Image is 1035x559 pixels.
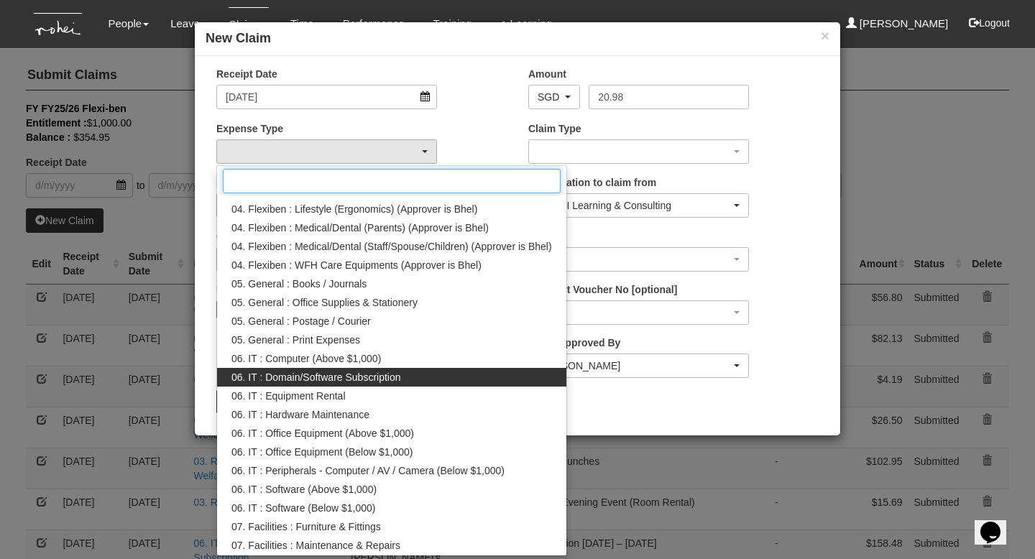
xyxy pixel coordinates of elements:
[821,28,829,43] button: ×
[975,502,1021,545] iframe: chat widget
[528,336,620,350] label: To Be Approved By
[528,282,677,297] label: Payment Voucher No [optional]
[231,407,369,422] span: 06. IT : Hardware Maintenance
[231,463,505,478] span: 06. IT : Peripherals - Computer / AV / Camera (Below $1,000)
[231,295,418,310] span: 05. General : Office Supplies & Stationery
[231,370,401,384] span: 06. IT : Domain/Software Subscription
[231,482,377,496] span: 06. IT : Software (Above $1,000)
[231,426,414,440] span: 06. IT : Office Equipment (Above $1,000)
[216,121,283,136] label: Expense Type
[538,359,731,373] div: [PERSON_NAME]
[231,277,367,291] span: 05. General : Books / Journals
[528,354,749,378] button: Shuhui Lee
[231,202,477,216] span: 04. Flexiben : Lifestyle (Ergonomics) (Approver is Bhel)
[216,85,437,109] input: d/m/yyyy
[528,85,580,109] button: SGD
[231,333,360,347] span: 05. General : Print Expenses
[538,198,731,213] div: ROHEI Learning & Consulting
[528,67,566,81] label: Amount
[231,445,413,459] span: 06. IT : Office Equipment (Below $1,000)
[223,169,561,193] input: Search
[231,501,376,515] span: 06. IT : Software (Below $1,000)
[528,193,749,218] button: ROHEI Learning & Consulting
[231,239,552,254] span: 04. Flexiben : Medical/Dental (Staff/Spouse/Children) (Approver is Bhel)
[231,258,482,272] span: 04. Flexiben : WFH Care Equipments (Approver is Bhel)
[538,90,562,104] div: SGD
[231,538,400,553] span: 07. Facilities : Maintenance & Repairs
[528,175,656,190] label: Organisation to claim from
[231,389,346,403] span: 06. IT : Equipment Rental
[528,121,581,136] label: Claim Type
[216,67,277,81] label: Receipt Date
[231,519,381,534] span: 07. Facilities : Furniture & Fittings
[231,314,371,328] span: 05. General : Postage / Courier
[231,351,381,366] span: 06. IT : Computer (Above $1,000)
[206,31,271,45] b: New Claim
[231,221,489,235] span: 04. Flexiben : Medical/Dental (Parents) (Approver is Bhel)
